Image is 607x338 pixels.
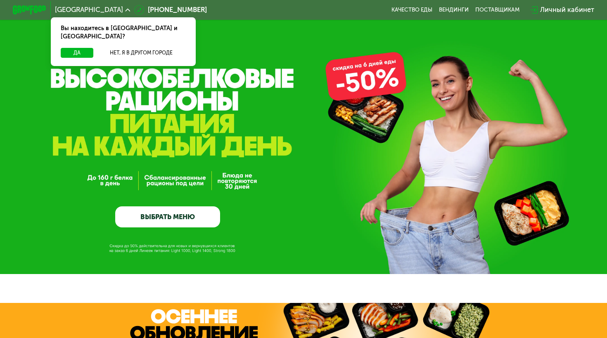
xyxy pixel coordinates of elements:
button: Да [61,48,93,58]
div: Личный кабинет [540,5,594,15]
div: поставщикам [475,7,519,13]
button: Нет, я в другом городе [97,48,185,58]
a: ВЫБРАТЬ МЕНЮ [115,206,220,227]
a: Вендинги [439,7,469,13]
div: Вы находитесь в [GEOGRAPHIC_DATA] и [GEOGRAPHIC_DATA]? [51,17,196,48]
a: [PHONE_NUMBER] [134,5,207,15]
span: [GEOGRAPHIC_DATA] [55,7,123,13]
a: Качество еды [391,7,432,13]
